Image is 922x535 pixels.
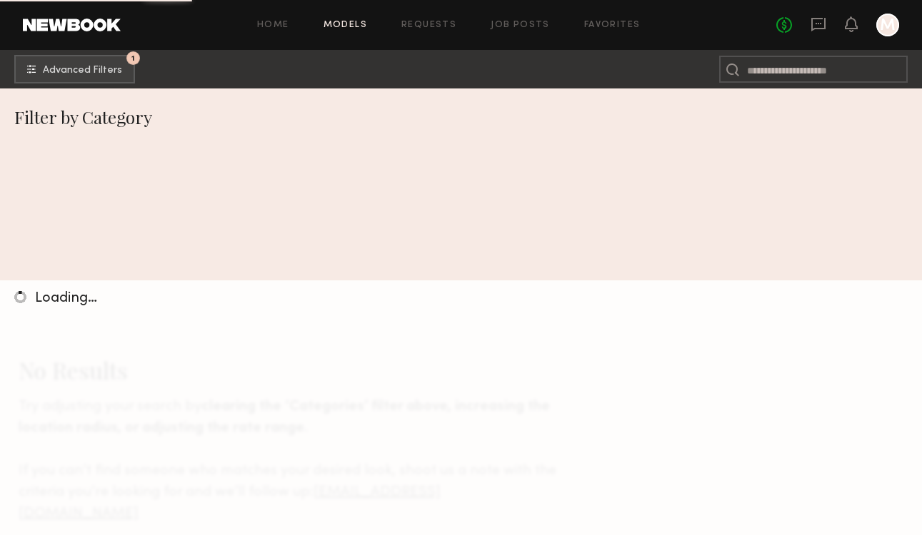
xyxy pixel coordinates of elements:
[401,21,456,30] a: Requests
[35,292,97,305] span: Loading…
[491,21,550,30] a: Job Posts
[43,66,122,76] span: Advanced Filters
[257,21,289,30] a: Home
[584,21,641,30] a: Favorites
[324,21,367,30] a: Models
[876,14,899,36] a: M
[14,55,135,83] button: 1Advanced Filters
[14,106,922,128] div: Filter by Category
[131,55,135,61] span: 1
